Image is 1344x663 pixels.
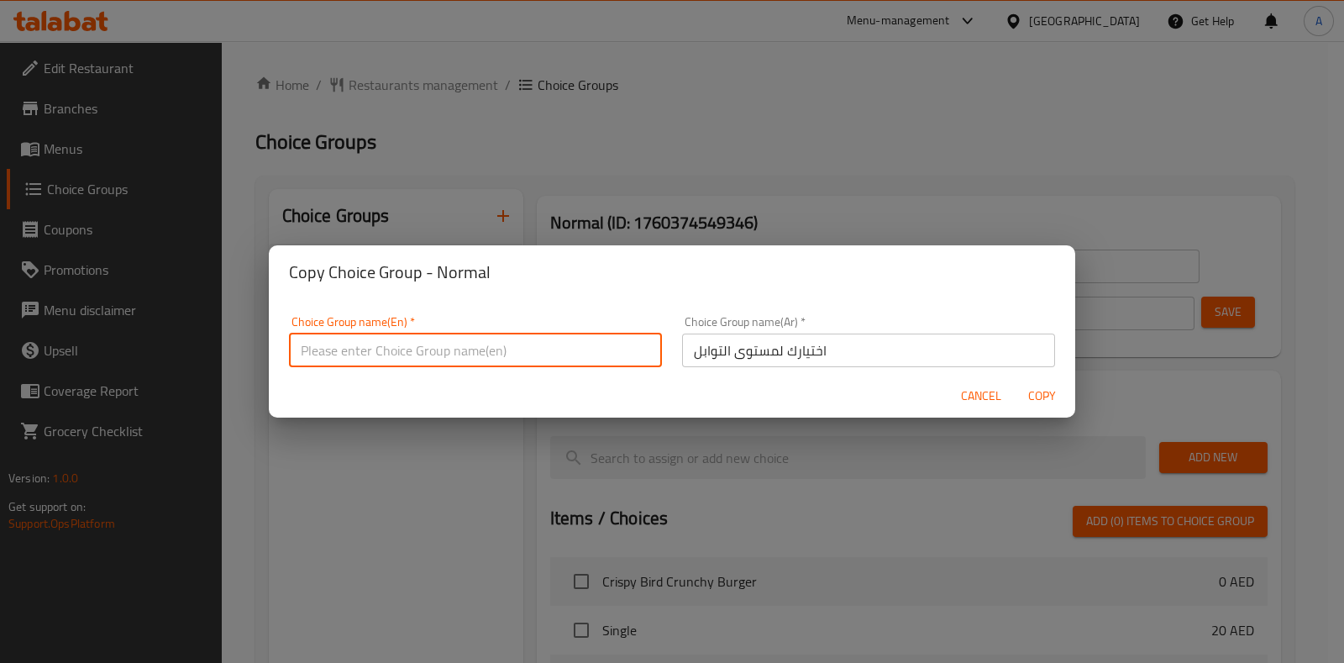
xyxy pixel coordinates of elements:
[682,334,1055,367] input: Please enter Choice Group name(ar)
[961,386,1001,407] span: Cancel
[1015,381,1068,412] button: Copy
[1021,386,1062,407] span: Copy
[289,259,1055,286] h2: Copy Choice Group - Normal
[289,334,662,367] input: Please enter Choice Group name(en)
[954,381,1008,412] button: Cancel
